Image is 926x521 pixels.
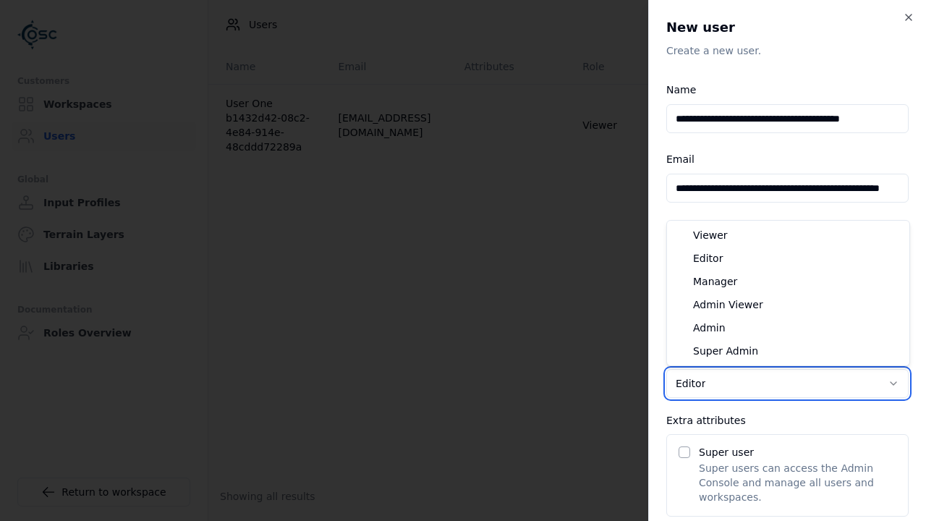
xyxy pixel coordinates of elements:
span: Super Admin [693,344,758,358]
span: Admin Viewer [693,297,763,312]
span: Viewer [693,228,728,242]
span: Manager [693,274,737,289]
span: Admin [693,321,726,335]
span: Editor [693,251,723,266]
